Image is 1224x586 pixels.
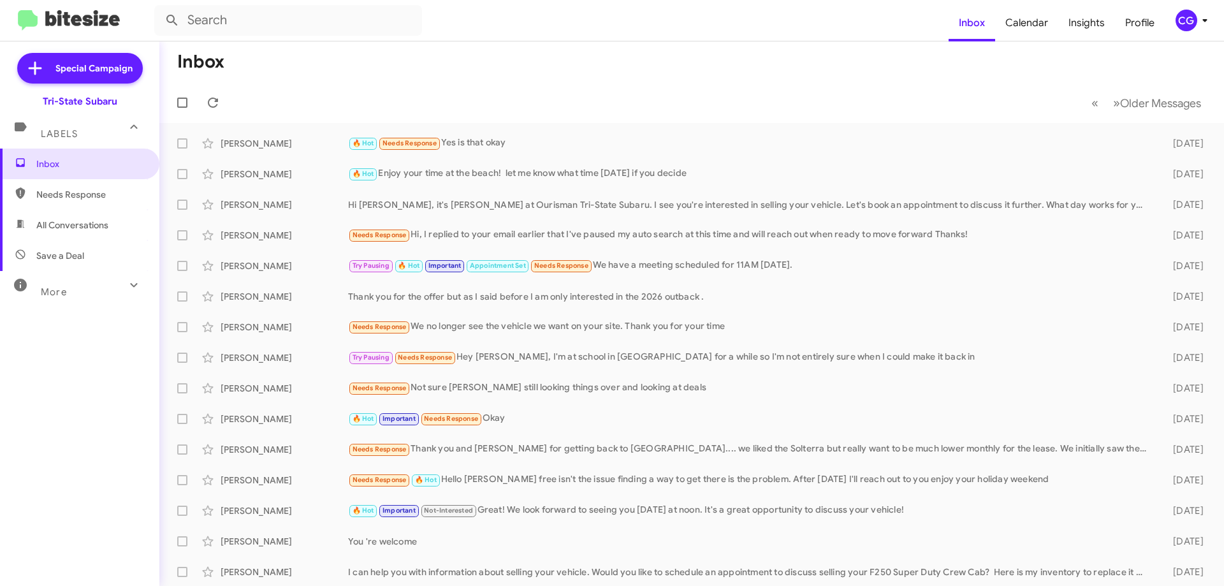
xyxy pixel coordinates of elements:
[353,384,407,392] span: Needs Response
[36,157,145,170] span: Inbox
[221,566,348,578] div: [PERSON_NAME]
[353,506,374,515] span: 🔥 Hot
[348,566,1153,578] div: I can help you with information about selling your vehicle. Would you like to schedule an appoint...
[382,139,437,147] span: Needs Response
[1165,10,1210,31] button: CG
[348,442,1153,457] div: Thank you and [PERSON_NAME] for getting back to [GEOGRAPHIC_DATA].... we liked the Solterra but r...
[221,260,348,272] div: [PERSON_NAME]
[348,198,1153,211] div: Hi [PERSON_NAME], it's [PERSON_NAME] at Ourisman Tri-State Subaru. I see you're interested in sel...
[428,261,462,270] span: Important
[353,445,407,453] span: Needs Response
[949,4,995,41] a: Inbox
[353,261,390,270] span: Try Pausing
[1113,95,1120,111] span: »
[43,95,117,108] div: Tri-State Subaru
[1115,4,1165,41] a: Profile
[348,350,1153,365] div: Hey [PERSON_NAME], I'm at school in [GEOGRAPHIC_DATA] for a while so I'm not entirely sure when I...
[36,219,108,231] span: All Conversations
[470,261,526,270] span: Appointment Set
[221,535,348,548] div: [PERSON_NAME]
[221,290,348,303] div: [PERSON_NAME]
[382,414,416,423] span: Important
[1153,229,1214,242] div: [DATE]
[424,506,473,515] span: Not-Interested
[36,188,145,201] span: Needs Response
[1153,168,1214,180] div: [DATE]
[154,5,422,36] input: Search
[221,413,348,425] div: [PERSON_NAME]
[348,319,1153,334] div: We no longer see the vehicle we want on your site. Thank you for your time
[1058,4,1115,41] a: Insights
[221,321,348,333] div: [PERSON_NAME]
[1153,504,1214,517] div: [DATE]
[353,476,407,484] span: Needs Response
[1153,382,1214,395] div: [DATE]
[348,258,1153,273] div: We have a meeting scheduled for 11AM [DATE].
[1176,10,1197,31] div: CG
[353,139,374,147] span: 🔥 Hot
[36,249,84,262] span: Save a Deal
[1153,535,1214,548] div: [DATE]
[55,62,133,75] span: Special Campaign
[1153,321,1214,333] div: [DATE]
[1091,95,1098,111] span: «
[1084,90,1106,116] button: Previous
[348,411,1153,426] div: Okay
[221,474,348,487] div: [PERSON_NAME]
[1153,137,1214,150] div: [DATE]
[221,137,348,150] div: [PERSON_NAME]
[398,261,419,270] span: 🔥 Hot
[221,443,348,456] div: [PERSON_NAME]
[348,503,1153,518] div: Great! We look forward to seeing you [DATE] at noon. It's a great opportunity to discuss your veh...
[353,414,374,423] span: 🔥 Hot
[348,472,1153,487] div: Hello [PERSON_NAME] free isn't the issue finding a way to get there is the problem. After [DATE] ...
[1084,90,1209,116] nav: Page navigation example
[221,351,348,364] div: [PERSON_NAME]
[41,286,67,298] span: More
[1153,351,1214,364] div: [DATE]
[1153,566,1214,578] div: [DATE]
[1153,290,1214,303] div: [DATE]
[221,382,348,395] div: [PERSON_NAME]
[398,353,452,362] span: Needs Response
[1153,260,1214,272] div: [DATE]
[415,476,437,484] span: 🔥 Hot
[17,53,143,84] a: Special Campaign
[1105,90,1209,116] button: Next
[348,381,1153,395] div: Not sure [PERSON_NAME] still looking things over and looking at deals
[221,198,348,211] div: [PERSON_NAME]
[348,136,1153,150] div: Yes is that okay
[348,166,1153,181] div: Enjoy your time at the beach! let me know what time [DATE] if you decide
[1153,413,1214,425] div: [DATE]
[353,170,374,178] span: 🔥 Hot
[177,52,224,72] h1: Inbox
[221,229,348,242] div: [PERSON_NAME]
[534,261,588,270] span: Needs Response
[348,228,1153,242] div: Hi, I replied to your email earlier that I've paused my auto search at this time and will reach o...
[1153,198,1214,211] div: [DATE]
[353,231,407,239] span: Needs Response
[348,535,1153,548] div: You 're welcome
[353,353,390,362] span: Try Pausing
[424,414,478,423] span: Needs Response
[221,168,348,180] div: [PERSON_NAME]
[1153,443,1214,456] div: [DATE]
[41,128,78,140] span: Labels
[1120,96,1201,110] span: Older Messages
[1153,474,1214,487] div: [DATE]
[221,504,348,517] div: [PERSON_NAME]
[995,4,1058,41] a: Calendar
[353,323,407,331] span: Needs Response
[348,290,1153,303] div: Thank you for the offer but as I said before I am only interested in the 2026 outback .
[382,506,416,515] span: Important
